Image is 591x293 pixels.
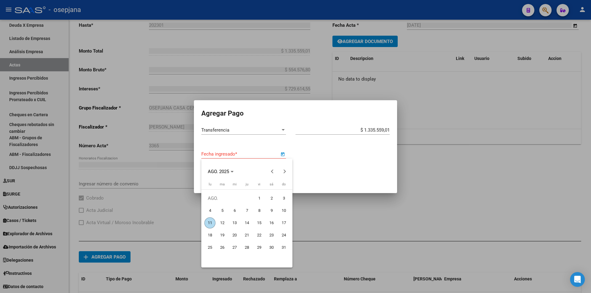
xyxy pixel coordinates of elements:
[216,217,228,229] button: 12 de agosto de 2025
[233,182,237,186] span: mi
[278,205,289,216] span: 10
[278,193,289,204] span: 3
[217,217,228,228] span: 12
[204,241,216,254] button: 25 de agosto de 2025
[266,165,279,178] button: Previous month
[217,205,228,216] span: 5
[253,192,265,204] button: 1 de agosto de 2025
[229,242,240,253] span: 27
[278,229,290,241] button: 24 de agosto de 2025
[204,217,215,228] span: 11
[278,217,290,229] button: 17 de agosto de 2025
[228,217,241,229] button: 13 de agosto de 2025
[278,241,290,254] button: 31 de agosto de 2025
[253,229,265,241] button: 22 de agosto de 2025
[241,217,252,228] span: 14
[246,182,248,186] span: ju
[266,217,277,228] span: 16
[241,242,252,253] span: 28
[217,242,228,253] span: 26
[278,192,290,204] button: 3 de agosto de 2025
[216,204,228,217] button: 5 de agosto de 2025
[241,204,253,217] button: 7 de agosto de 2025
[216,241,228,254] button: 26 de agosto de 2025
[228,229,241,241] button: 20 de agosto de 2025
[241,230,252,241] span: 21
[278,230,289,241] span: 24
[570,272,585,287] div: Open Intercom Messenger
[204,229,216,241] button: 18 de agosto de 2025
[241,217,253,229] button: 14 de agosto de 2025
[253,204,265,217] button: 8 de agosto de 2025
[241,241,253,254] button: 28 de agosto de 2025
[265,204,278,217] button: 9 de agosto de 2025
[229,217,240,228] span: 13
[253,217,265,229] button: 15 de agosto de 2025
[204,204,216,217] button: 4 de agosto de 2025
[204,217,216,229] button: 11 de agosto de 2025
[204,192,253,204] td: AGO.
[265,217,278,229] button: 16 de agosto de 2025
[204,205,215,216] span: 4
[266,242,277,253] span: 30
[204,230,215,241] span: 18
[241,229,253,241] button: 21 de agosto de 2025
[270,182,273,186] span: sá
[278,217,289,228] span: 17
[279,165,291,178] button: Next month
[205,166,236,177] button: Choose month and year
[229,230,240,241] span: 20
[254,230,265,241] span: 22
[229,205,240,216] span: 6
[209,182,211,186] span: lu
[265,229,278,241] button: 23 de agosto de 2025
[220,182,225,186] span: ma
[204,242,215,253] span: 25
[258,182,260,186] span: vi
[254,193,265,204] span: 1
[265,192,278,204] button: 2 de agosto de 2025
[241,205,252,216] span: 7
[266,193,277,204] span: 2
[278,242,289,253] span: 31
[217,230,228,241] span: 19
[265,241,278,254] button: 30 de agosto de 2025
[216,229,228,241] button: 19 de agosto de 2025
[266,230,277,241] span: 23
[254,242,265,253] span: 29
[282,182,286,186] span: do
[228,241,241,254] button: 27 de agosto de 2025
[278,204,290,217] button: 10 de agosto de 2025
[208,169,229,174] span: AGO. 2025
[254,205,265,216] span: 8
[254,217,265,228] span: 15
[228,204,241,217] button: 6 de agosto de 2025
[266,205,277,216] span: 9
[253,241,265,254] button: 29 de agosto de 2025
